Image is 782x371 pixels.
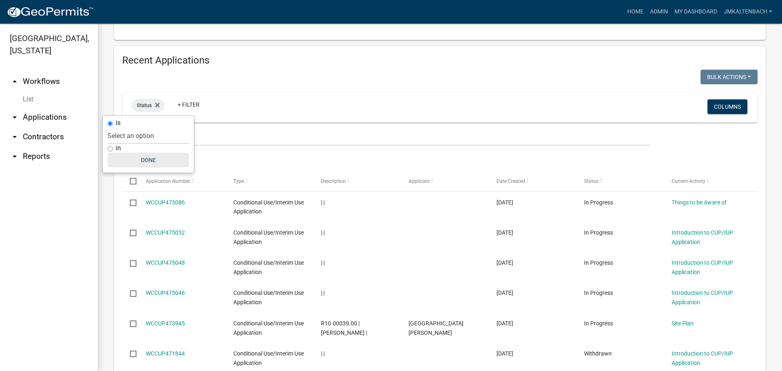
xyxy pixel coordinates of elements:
h4: Recent Applications [122,55,758,66]
span: 09/04/2025 [496,320,513,327]
i: arrow_drop_down [10,151,20,161]
a: Introduction to CUP/IUP Application [672,259,733,275]
span: Conditional Use/Interim Use Application [233,290,304,305]
i: arrow_drop_down [10,112,20,122]
datatable-header-cell: Current Activity [664,171,751,191]
span: | | [321,290,325,296]
span: West Newton Colony [409,320,463,336]
span: Status [137,102,152,108]
label: is [116,120,121,126]
span: R10.00039.00 | Nathan Hoffman | [321,320,367,336]
span: Withdrawn [584,350,612,357]
button: Bulk Actions [701,70,758,84]
label: in [116,145,121,151]
span: 09/01/2025 [496,350,513,357]
span: Conditional Use/Interim Use Application [233,229,304,245]
a: WCCUP475052 [146,229,185,236]
i: arrow_drop_down [10,132,20,142]
span: 09/08/2025 [496,229,513,236]
span: In Progress [584,290,613,296]
span: In Progress [584,259,613,266]
span: Current Activity [672,178,705,184]
datatable-header-cell: Application Number [138,171,225,191]
span: In Progress [584,229,613,236]
datatable-header-cell: Applicant [401,171,488,191]
a: jmkaltenbach [720,4,775,20]
a: WCCUP475046 [146,290,185,296]
span: | | [321,199,325,206]
a: Home [624,4,647,20]
a: Introduction to CUP/IUP Application [672,229,733,245]
a: WCCUP475086 [146,199,185,206]
span: 09/08/2025 [496,290,513,296]
datatable-header-cell: Description [313,171,401,191]
span: 09/08/2025 [496,199,513,206]
span: Date Created [496,178,525,184]
a: Site Plan [672,320,694,327]
span: Status [584,178,598,184]
span: | | [321,229,325,236]
i: arrow_drop_up [10,77,20,86]
datatable-header-cell: Status [576,171,664,191]
span: Type [233,178,244,184]
input: Search for applications [122,129,650,146]
span: In Progress [584,320,613,327]
a: + Filter [171,97,206,112]
span: Conditional Use/Interim Use Application [233,320,304,336]
span: Conditional Use/Interim Use Application [233,199,304,215]
a: Introduction to CUP/IUP Application [672,290,733,305]
span: Conditional Use/Interim Use Application [233,350,304,366]
span: In Progress [584,199,613,206]
a: WCCUP471844 [146,350,185,357]
span: | | [321,350,325,357]
a: Admin [647,4,671,20]
datatable-header-cell: Type [226,171,313,191]
span: 09/08/2025 [496,259,513,266]
datatable-header-cell: Select [122,171,138,191]
span: Description [321,178,346,184]
a: WCCUP475048 [146,259,185,266]
a: Introduction to CUP/IUP Application [672,350,733,366]
span: Applicant [409,178,430,184]
span: | | [321,259,325,266]
span: Conditional Use/Interim Use Application [233,259,304,275]
span: Application Number [146,178,190,184]
button: Columns [707,99,747,114]
button: Done [108,153,189,167]
a: WCCUP473945 [146,320,185,327]
datatable-header-cell: Date Created [488,171,576,191]
a: Things to be Aware of [672,199,727,206]
a: My Dashboard [671,4,720,20]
